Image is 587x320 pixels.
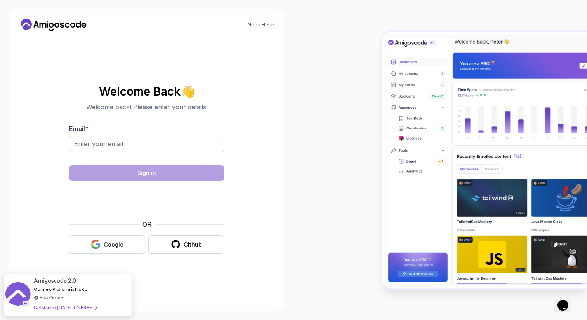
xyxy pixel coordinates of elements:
[69,85,224,98] h2: Welcome Back
[5,282,31,308] img: provesource social proof notification image
[34,303,97,312] div: Get started [DATE]. It's FREE
[69,165,224,181] button: Sign in
[40,294,64,301] a: ProveSource
[382,32,587,288] img: Amigoscode Dashboard
[34,276,76,285] span: Amigoscode 2.0
[69,102,224,112] p: Welcome back! Please enter your details.
[69,125,89,133] label: Email *
[69,136,224,152] input: Enter your email
[142,220,151,229] p: OR
[34,286,87,292] span: Our new Platform is HERE
[554,289,579,312] iframe: chat widget
[19,19,89,31] a: Home link
[88,185,205,215] iframe: Widget containing checkbox for hCaptcha security challenge
[69,235,145,254] button: Google
[104,241,123,248] div: Google
[180,85,195,98] span: 👋
[148,235,224,254] button: Github
[184,241,202,248] div: Github
[248,22,275,28] a: Need Help?
[137,169,156,177] div: Sign in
